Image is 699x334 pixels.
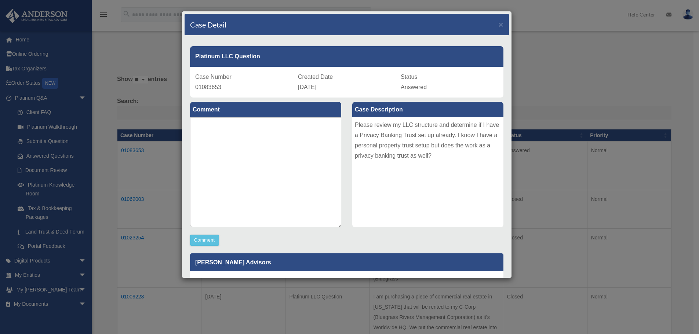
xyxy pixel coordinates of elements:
[499,20,503,29] span: ×
[298,74,333,80] span: Created Date
[401,84,427,90] span: Answered
[195,84,221,90] span: 01083653
[298,84,316,90] span: [DATE]
[190,46,503,67] div: Platinum LLC Question
[352,102,503,117] label: Case Description
[190,19,226,30] h4: Case Detail
[190,102,341,117] label: Comment
[190,253,503,271] p: [PERSON_NAME] Advisors
[499,21,503,28] button: Close
[352,117,503,227] div: Please review my LLC structure and determine if I have a Privacy Banking Trust set up already. I ...
[190,235,219,246] button: Comment
[195,74,232,80] span: Case Number
[401,74,417,80] span: Status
